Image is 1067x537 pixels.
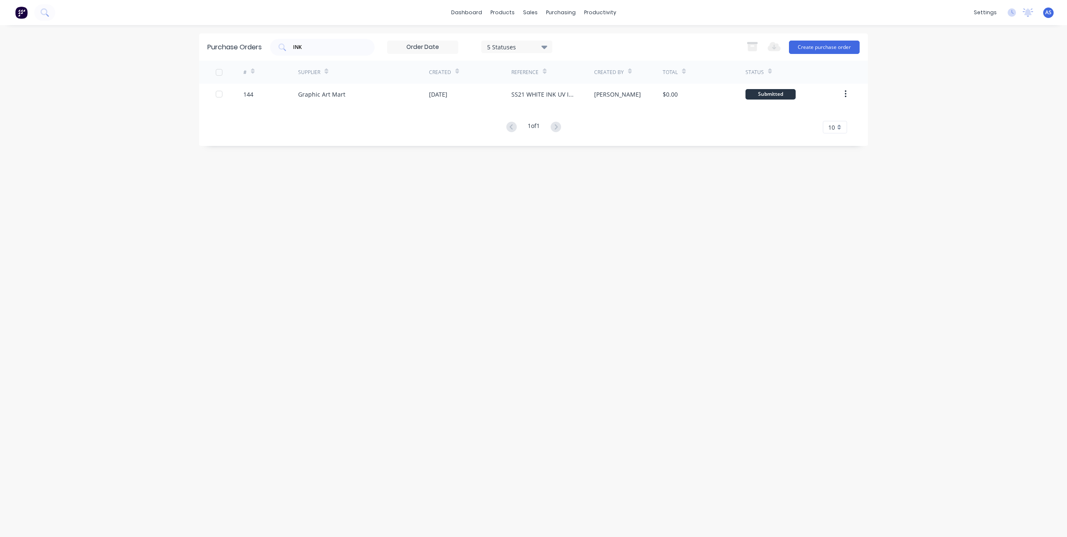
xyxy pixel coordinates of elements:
[663,69,678,76] div: Total
[594,69,624,76] div: Created By
[429,69,451,76] div: Created
[447,6,486,19] a: dashboard
[511,69,539,76] div: Reference
[828,123,835,132] span: 10
[528,121,540,133] div: 1 of 1
[298,90,345,99] div: Graphic Art Mart
[745,89,796,100] div: Submitted
[970,6,1001,19] div: settings
[243,90,253,99] div: 144
[486,6,519,19] div: products
[789,41,860,54] button: Create purchase order
[594,90,641,99] div: [PERSON_NAME]
[388,41,458,54] input: Order Date
[519,6,542,19] div: sales
[580,6,620,19] div: productivity
[663,90,678,99] div: $0.00
[542,6,580,19] div: purchasing
[298,69,320,76] div: Supplier
[15,6,28,19] img: Factory
[745,69,764,76] div: Status
[511,90,577,99] div: SS21 WHITE INK UV INKS
[292,43,362,51] input: Search purchase orders...
[487,42,547,51] div: 5 Statuses
[429,90,447,99] div: [DATE]
[207,42,262,52] div: Purchase Orders
[1045,9,1052,16] span: AS
[243,69,247,76] div: #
